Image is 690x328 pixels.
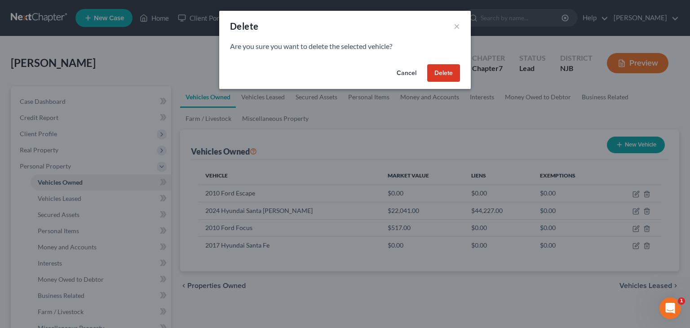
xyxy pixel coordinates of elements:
button: Delete [427,64,460,82]
button: Cancel [389,64,424,82]
span: 1 [678,297,685,305]
p: Are you sure you want to delete the selected vehicle? [230,41,460,52]
div: Delete [230,20,258,32]
iframe: Intercom live chat [659,297,681,319]
button: × [454,21,460,31]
